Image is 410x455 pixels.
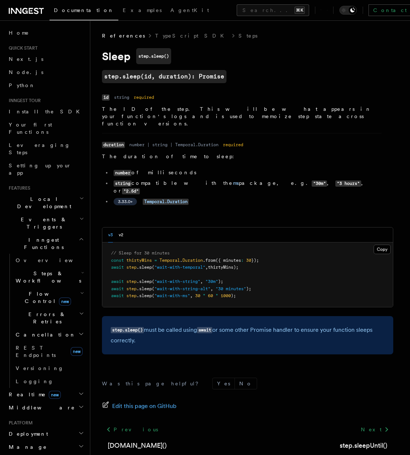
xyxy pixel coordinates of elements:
span: 3.33.0+ [118,199,133,205]
button: Search...⌘K [237,4,309,16]
dd: required [223,142,243,148]
code: Temporal.Duration [143,199,189,205]
button: Realtimenew [6,388,86,401]
span: .sleep [137,286,152,291]
a: Next [356,423,393,436]
kbd: ⌘K [295,7,305,14]
span: References [102,32,145,39]
span: step [126,286,137,291]
span: new [49,391,61,399]
span: thirtyMins); [208,265,238,270]
span: .sleep [137,293,152,298]
span: // Sleep for 30 minutes [111,250,170,256]
span: thirtyMins [126,258,152,263]
span: .sleep [137,279,152,284]
span: await [111,279,124,284]
button: Manage [6,440,86,454]
span: "wait-with-ms" [154,293,190,298]
code: "2.5d" [122,188,140,194]
span: Quick start [6,45,38,51]
button: v2 [119,227,123,242]
a: Versioning [13,362,86,375]
span: step [126,279,137,284]
button: Inngest Functions [6,233,86,254]
code: "30m" [312,180,327,187]
a: Node.js [6,66,86,79]
span: "30 minutes" [216,286,246,291]
code: "3 hours" [335,180,361,187]
dd: required [134,94,154,100]
a: Install the SDK [6,105,86,118]
span: Middleware [6,404,75,411]
span: await [111,265,124,270]
span: ({ minutes [216,258,241,263]
span: "wait-with-string" [154,279,200,284]
span: Deployment [6,430,48,437]
span: Overview [16,257,91,263]
a: TypeScript SDK [155,32,228,39]
dd: string [114,94,129,100]
button: Cancellation [13,328,86,341]
a: Previous [102,423,162,436]
span: . [180,258,182,263]
span: Inngest Functions [6,236,79,251]
code: id [102,94,110,101]
span: = [154,258,157,263]
span: new [59,297,71,306]
button: Middleware [6,401,86,414]
span: const [111,258,124,263]
span: ); [218,279,223,284]
span: ); [246,286,251,291]
button: Yes [213,378,234,389]
a: Home [6,26,86,39]
span: new [71,347,83,356]
a: Setting up your app [6,159,86,179]
span: Versioning [16,365,64,371]
button: Flow Controlnew [13,287,86,308]
p: Was this page helpful? [102,380,204,387]
span: Setting up your app [9,163,71,176]
span: Realtime [6,391,61,398]
span: ); [231,293,236,298]
button: Deployment [6,427,86,440]
span: Home [9,29,29,36]
span: "wait-with-temporal" [154,265,205,270]
p: The ID of the step. This will be what appears in your function's logs and is used to memoize step... [102,105,382,127]
span: 30 [195,293,200,298]
span: Examples [123,7,162,13]
span: Steps & Workflows [13,270,81,284]
span: : [241,258,244,263]
code: duration [102,142,125,148]
button: Steps & Workflows [13,267,86,287]
div: Inngest Functions [6,254,86,388]
a: Temporal.Duration [143,198,189,204]
button: Errors & Retries [13,308,86,328]
span: ( [152,265,154,270]
a: step.sleep(id, duration): Promise [102,70,226,83]
span: Inngest tour [6,98,41,104]
h1: Sleep [102,48,393,64]
span: step [126,293,137,298]
span: Temporal [159,258,180,263]
span: ( [152,279,154,284]
span: , [200,279,203,284]
span: , [190,293,193,298]
button: Toggle dark mode [339,6,357,15]
span: Features [6,185,30,191]
a: Your first Functions [6,118,86,139]
span: 60 [208,293,213,298]
span: 1000 [221,293,231,298]
span: Manage [6,443,47,451]
span: "wait-with-string-alt" [154,286,210,291]
button: Copy [374,245,391,254]
code: await [197,327,212,333]
a: AgentKit [166,2,213,20]
span: AgentKit [170,7,209,13]
button: Events & Triggers [6,213,86,233]
span: .from [203,258,216,263]
span: Next.js [9,56,43,62]
code: string [114,180,131,187]
span: Cancellation [13,331,76,338]
button: No [235,378,257,389]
